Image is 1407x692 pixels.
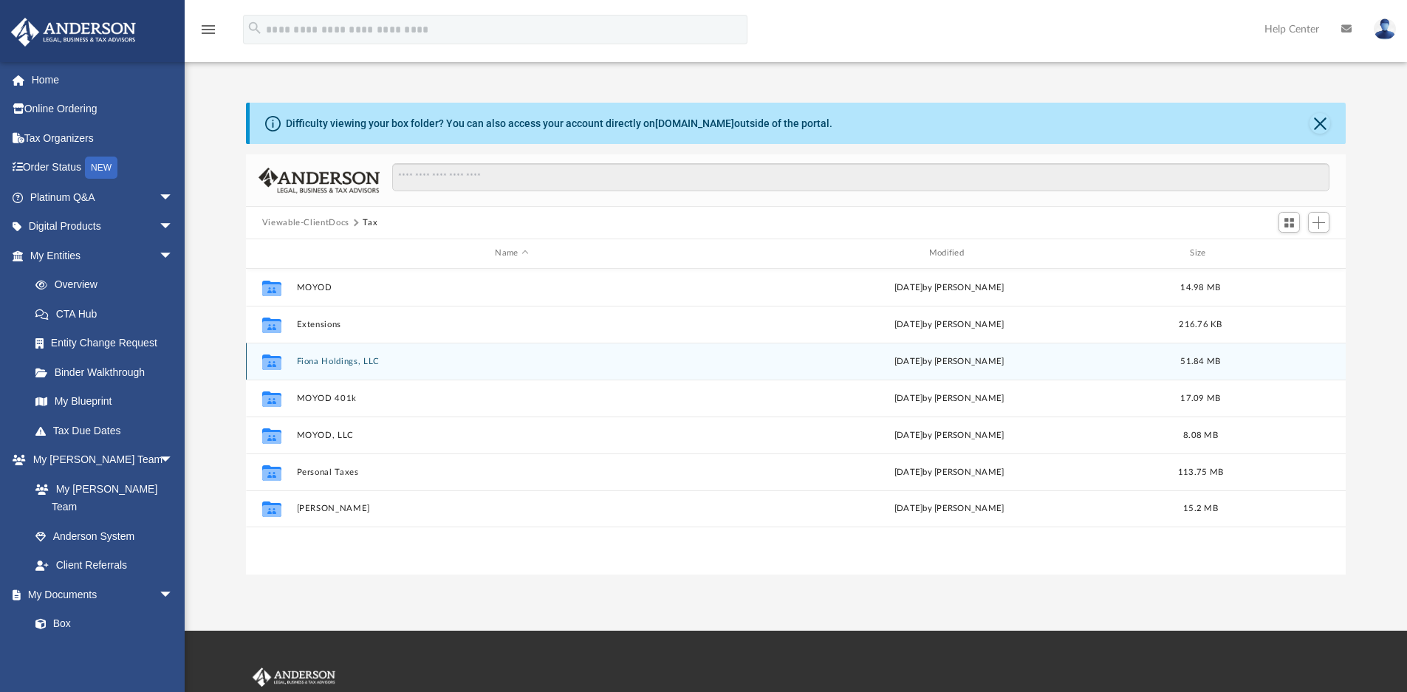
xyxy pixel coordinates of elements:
i: search [247,20,263,36]
div: id [1236,247,1340,260]
button: Viewable-ClientDocs [262,216,349,230]
img: Anderson Advisors Platinum Portal [250,668,338,687]
a: Digital Productsarrow_drop_down [10,212,196,241]
button: MOYOD 401k [296,394,727,403]
button: MOYOD, LLC [296,431,727,440]
a: menu [199,28,217,38]
button: Fiona Holdings, LLC [296,357,727,366]
img: Anderson Advisors Platinum Portal [7,18,140,47]
a: Tax Organizers [10,123,196,153]
a: Tax Due Dates [21,416,196,445]
span: arrow_drop_down [159,241,188,271]
a: Online Ordering [10,95,196,124]
span: 113.75 MB [1178,467,1223,476]
button: Close [1310,113,1330,134]
div: [DATE] by [PERSON_NAME] [733,281,1164,294]
button: [PERSON_NAME] [296,504,727,513]
div: [DATE] by [PERSON_NAME] [733,428,1164,442]
div: [DATE] by [PERSON_NAME] [733,465,1164,479]
div: grid [246,269,1346,575]
div: [DATE] by [PERSON_NAME] [733,502,1164,515]
a: My Blueprint [21,387,188,417]
span: 216.76 KB [1179,320,1222,328]
span: 8.08 MB [1183,431,1218,439]
div: [DATE] by [PERSON_NAME] [733,391,1164,405]
button: Tax [363,216,377,230]
img: User Pic [1374,18,1396,40]
a: My Documentsarrow_drop_down [10,580,188,609]
a: My Entitiesarrow_drop_down [10,241,196,270]
a: Entity Change Request [21,329,196,358]
span: arrow_drop_down [159,182,188,213]
a: Home [10,65,196,95]
a: Platinum Q&Aarrow_drop_down [10,182,196,212]
button: Personal Taxes [296,467,727,477]
span: 14.98 MB [1180,283,1220,291]
button: MOYOD [296,283,727,292]
div: Modified [733,247,1165,260]
span: 15.2 MB [1183,504,1218,513]
a: My [PERSON_NAME] Team [21,474,181,521]
div: id [253,247,290,260]
i: menu [199,21,217,38]
a: [DOMAIN_NAME] [655,117,734,129]
button: Extensions [296,320,727,329]
a: Binder Walkthrough [21,357,196,387]
a: My [PERSON_NAME] Teamarrow_drop_down [10,445,188,475]
a: Anderson System [21,521,188,551]
a: Meeting Minutes [21,638,188,668]
div: NEW [85,157,117,179]
div: Size [1171,247,1230,260]
span: arrow_drop_down [159,445,188,476]
span: arrow_drop_down [159,212,188,242]
a: Overview [21,270,196,300]
a: Order StatusNEW [10,153,196,183]
button: Switch to Grid View [1278,212,1301,233]
input: Search files and folders [392,163,1329,191]
a: Box [21,609,181,639]
div: Difficulty viewing your box folder? You can also access your account directly on outside of the p... [286,116,832,131]
button: Add [1308,212,1330,233]
span: arrow_drop_down [159,580,188,610]
span: 51.84 MB [1180,357,1220,365]
div: Name [295,247,727,260]
a: CTA Hub [21,299,196,329]
a: Client Referrals [21,551,188,580]
div: [DATE] by [PERSON_NAME] [733,318,1164,331]
div: [DATE] by [PERSON_NAME] [733,354,1164,368]
span: 17.09 MB [1180,394,1220,402]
